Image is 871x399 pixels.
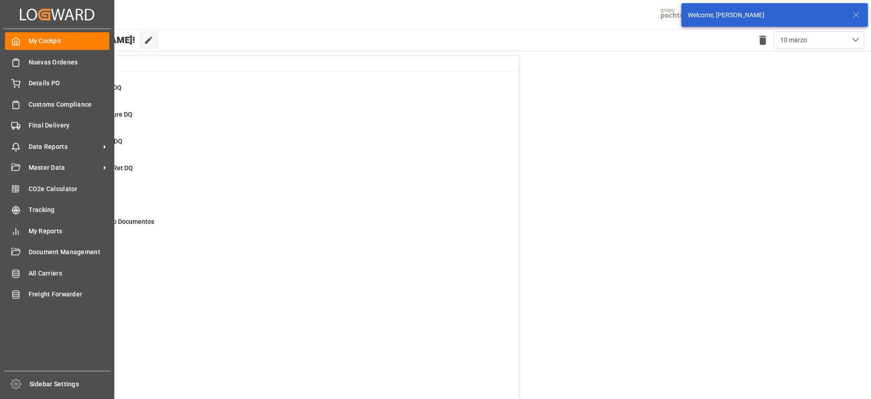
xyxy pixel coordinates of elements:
[29,142,100,152] span: Data Reports
[688,10,844,20] div: Welcome, [PERSON_NAME]
[29,227,110,236] span: My Reports
[5,95,109,113] a: Customs Compliance
[29,36,110,46] span: My Cockpit
[29,163,100,172] span: Master Data
[29,269,110,278] span: All Carriers
[5,180,109,197] a: CO2e Calculator
[5,32,109,50] a: My Cockpit
[29,184,110,194] span: CO2e Calculator
[29,100,110,109] span: Customs Compliance
[5,117,109,134] a: Final Delivery
[47,83,507,102] a: 40New Creations DQDetails PO
[29,247,110,257] span: Document Management
[5,243,109,261] a: Document Management
[5,286,109,303] a: Freight Forwarder
[5,53,109,71] a: Nuevas Ordenes
[47,190,507,209] a: 59In ProgressDetails PO
[5,74,109,92] a: Details PO
[29,58,110,67] span: Nuevas Ordenes
[47,217,507,236] a: 318Pendiente Envio DocumentosDetails PO
[780,35,807,45] span: 10 marzo
[47,163,507,182] a: 11Missing Empty Ret DQDetails PO
[29,290,110,299] span: Freight Forwarder
[773,31,864,49] button: open menu
[5,264,109,282] a: All Carriers
[29,379,111,389] span: Sidebar Settings
[5,201,109,219] a: Tracking
[47,137,507,156] a: 3Missing Arrival DQDetails PO
[5,222,109,240] a: My Reports
[47,110,507,129] a: 3Missing Departure DQDetails PO
[657,7,702,23] img: pochtecaImg.jpg_1689854062.jpg
[29,121,110,130] span: Final Delivery
[29,205,110,215] span: Tracking
[47,244,507,263] a: 900Con DemorasFinal Delivery
[38,31,135,49] span: Hello [PERSON_NAME]!
[29,79,110,88] span: Details PO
